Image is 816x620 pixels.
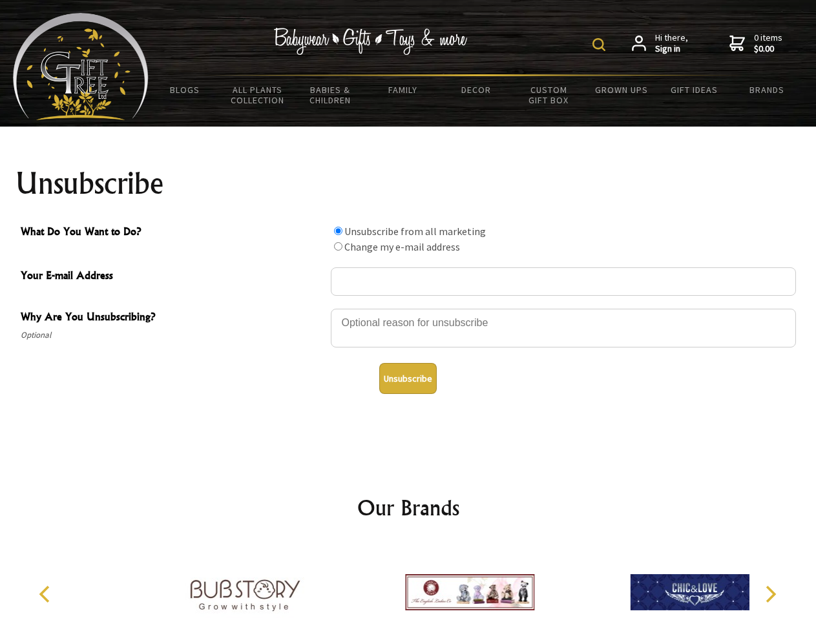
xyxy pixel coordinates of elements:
[294,76,367,114] a: Babies & Children
[334,242,342,251] input: What Do You Want to Do?
[655,43,688,55] strong: Sign in
[439,76,512,103] a: Decor
[512,76,585,114] a: Custom Gift Box
[658,76,731,103] a: Gift Ideas
[592,38,605,51] img: product search
[655,32,688,55] span: Hi there,
[367,76,440,103] a: Family
[16,168,801,199] h1: Unsubscribe
[729,32,782,55] a: 0 items$0.00
[754,32,782,55] span: 0 items
[149,76,222,103] a: BLOGS
[756,580,784,608] button: Next
[274,28,468,55] img: Babywear - Gifts - Toys & more
[222,76,295,114] a: All Plants Collection
[334,227,342,235] input: What Do You Want to Do?
[344,240,460,253] label: Change my e-mail address
[26,492,791,523] h2: Our Brands
[331,309,796,347] textarea: Why Are You Unsubscribing?
[32,580,61,608] button: Previous
[13,13,149,120] img: Babyware - Gifts - Toys and more...
[754,43,782,55] strong: $0.00
[21,327,324,343] span: Optional
[632,32,688,55] a: Hi there,Sign in
[21,267,324,286] span: Your E-mail Address
[331,267,796,296] input: Your E-mail Address
[379,363,437,394] button: Unsubscribe
[21,309,324,327] span: Why Are You Unsubscribing?
[21,223,324,242] span: What Do You Want to Do?
[585,76,658,103] a: Grown Ups
[344,225,486,238] label: Unsubscribe from all marketing
[731,76,804,103] a: Brands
